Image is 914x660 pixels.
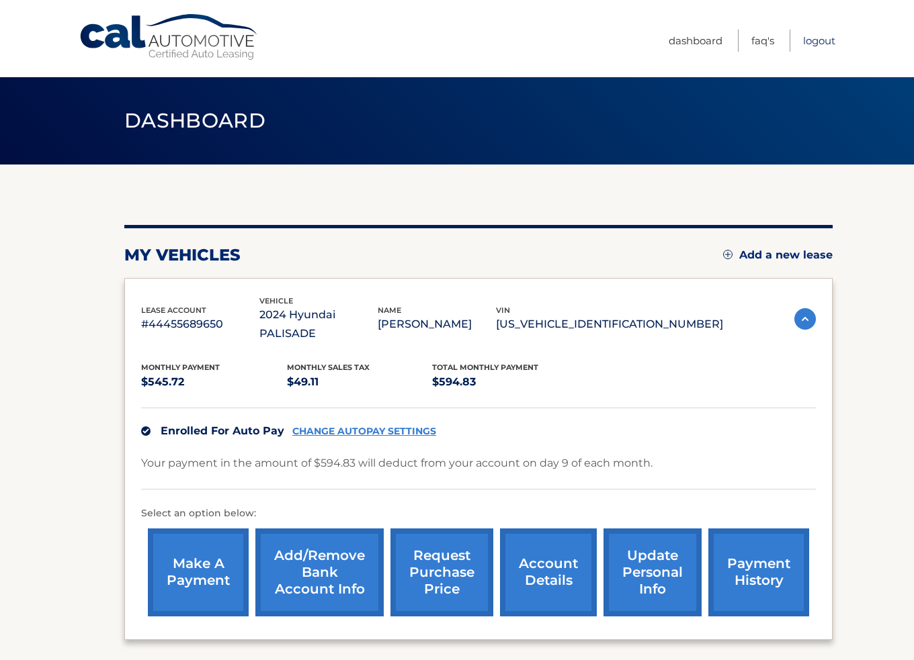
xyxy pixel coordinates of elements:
[669,30,722,52] a: Dashboard
[141,363,220,372] span: Monthly Payment
[259,296,293,305] span: vehicle
[378,305,401,315] span: name
[141,305,206,315] span: lease account
[141,506,816,522] p: Select an option below:
[496,305,510,315] span: vin
[432,373,578,391] p: $594.83
[751,30,774,52] a: FAQ's
[496,315,723,334] p: [US_VEHICLE_IDENTIFICATION_NUMBER]
[161,424,284,437] span: Enrolled For Auto Pay
[723,248,833,262] a: Add a new lease
[287,373,433,391] p: $49.11
[141,454,653,473] p: Your payment in the amount of $594.83 will deduct from your account on day 9 of each month.
[141,426,151,436] img: check.svg
[803,30,835,52] a: Logout
[292,426,436,437] a: CHANGE AUTOPAY SETTINGS
[141,315,259,334] p: #44455689650
[148,528,249,616] a: make a payment
[390,528,493,616] a: request purchase price
[255,528,384,616] a: Add/Remove bank account info
[141,373,287,391] p: $545.72
[794,308,816,330] img: accordion-active.svg
[287,363,370,372] span: Monthly sales Tax
[259,305,378,343] p: 2024 Hyundai PALISADE
[604,528,702,616] a: update personal info
[124,245,241,265] h2: my vehicles
[79,13,260,61] a: Cal Automotive
[378,315,496,334] p: [PERSON_NAME]
[708,528,809,616] a: payment history
[432,363,538,372] span: Total Monthly Payment
[124,108,265,133] span: Dashboard
[723,250,733,259] img: add.svg
[500,528,597,616] a: account details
